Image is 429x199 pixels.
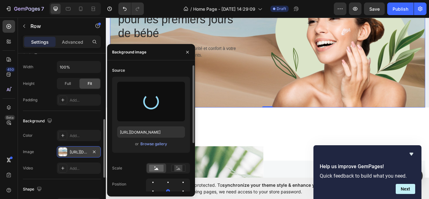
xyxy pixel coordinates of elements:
[193,6,255,12] span: Home Page - [DATE] 14:29:09
[112,68,125,73] div: Source
[6,67,15,72] div: 450
[23,64,33,70] div: Width
[23,117,53,125] div: Background
[320,150,415,194] div: Help us improve GemPages!
[387,3,414,15] button: Publish
[23,149,34,155] div: Image
[369,6,380,12] span: Save
[23,133,33,138] div: Color
[112,181,126,187] div: Position
[146,182,322,194] span: synchronize your theme style & enhance your experience
[70,97,99,103] div: Add...
[23,165,33,171] div: Video
[14,34,161,50] div: Rich Text Editor. Editing area: main
[277,6,286,12] span: Draft
[30,22,84,30] p: Row
[41,5,44,13] p: 7
[393,6,408,12] div: Publish
[29,64,70,71] p: Voir nos produits
[14,34,160,49] p: Nos produits sont conçus pour offrir sécurité et confort à votre enfant, tout en simplifiant la v...
[117,126,185,138] input: https://example.com/image.jpg
[396,184,415,194] button: Next question
[190,6,192,12] span: /
[5,115,15,120] div: Beta
[31,39,49,45] p: Settings
[320,173,415,179] p: Quick feedback to build what you need.
[146,182,347,195] span: Your page is password protected. To when designing pages, we need access to your store password.
[140,141,167,147] button: Browse gallery
[112,165,122,171] div: Scale
[3,3,47,15] button: 7
[112,49,146,55] div: Background image
[14,60,85,75] a: Rich Text Editor. Editing area: main
[408,150,415,158] button: Hide survey
[70,133,99,139] div: Add...
[29,64,70,71] div: Rich Text Editor. Editing area: main
[364,3,385,15] button: Save
[320,163,415,170] h2: Help us improve GemPages!
[62,39,83,45] p: Advanced
[57,61,100,73] input: Auto
[23,97,37,103] div: Padding
[88,81,92,86] span: Fit
[70,149,88,155] div: [URL][DOMAIN_NAME]
[23,81,35,86] div: Height
[135,140,139,148] span: or
[65,81,71,86] span: Full
[106,16,429,179] iframe: Design area
[70,166,99,171] div: Add...
[23,185,43,194] div: Shape
[118,3,144,15] div: Undo/Redo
